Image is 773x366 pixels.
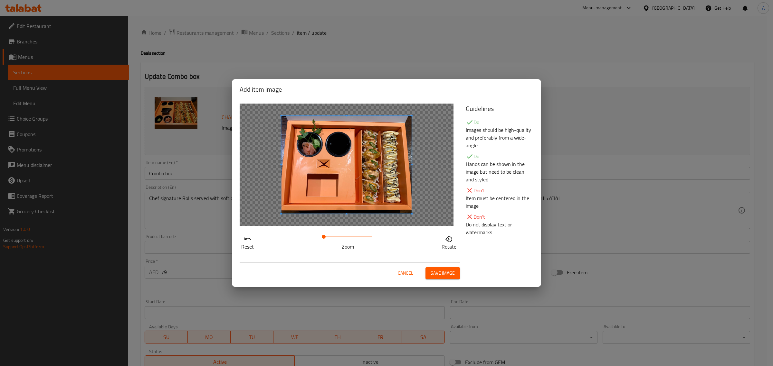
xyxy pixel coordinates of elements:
p: Do [466,118,533,126]
p: Do not display text or watermarks [466,221,533,236]
p: Item must be centered in the image [466,194,533,210]
p: Do [466,152,533,160]
p: Images should be high-quality and preferably from a wide-angle [466,126,533,149]
button: Rotate [440,233,458,250]
p: Reset [241,243,254,251]
button: Reset [240,233,255,250]
p: Don't [466,187,533,194]
p: Rotate [442,243,456,251]
h5: Guidelines [466,104,533,114]
span: Cancel [398,269,413,277]
button: Save image [425,267,460,279]
p: Zoom [324,243,372,251]
p: Don't [466,213,533,221]
button: Cancel [395,267,416,279]
span: Save image [431,269,455,277]
p: Hands can be shown in the image but need to be clean and styled [466,160,533,183]
h2: Add item image [240,84,533,95]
